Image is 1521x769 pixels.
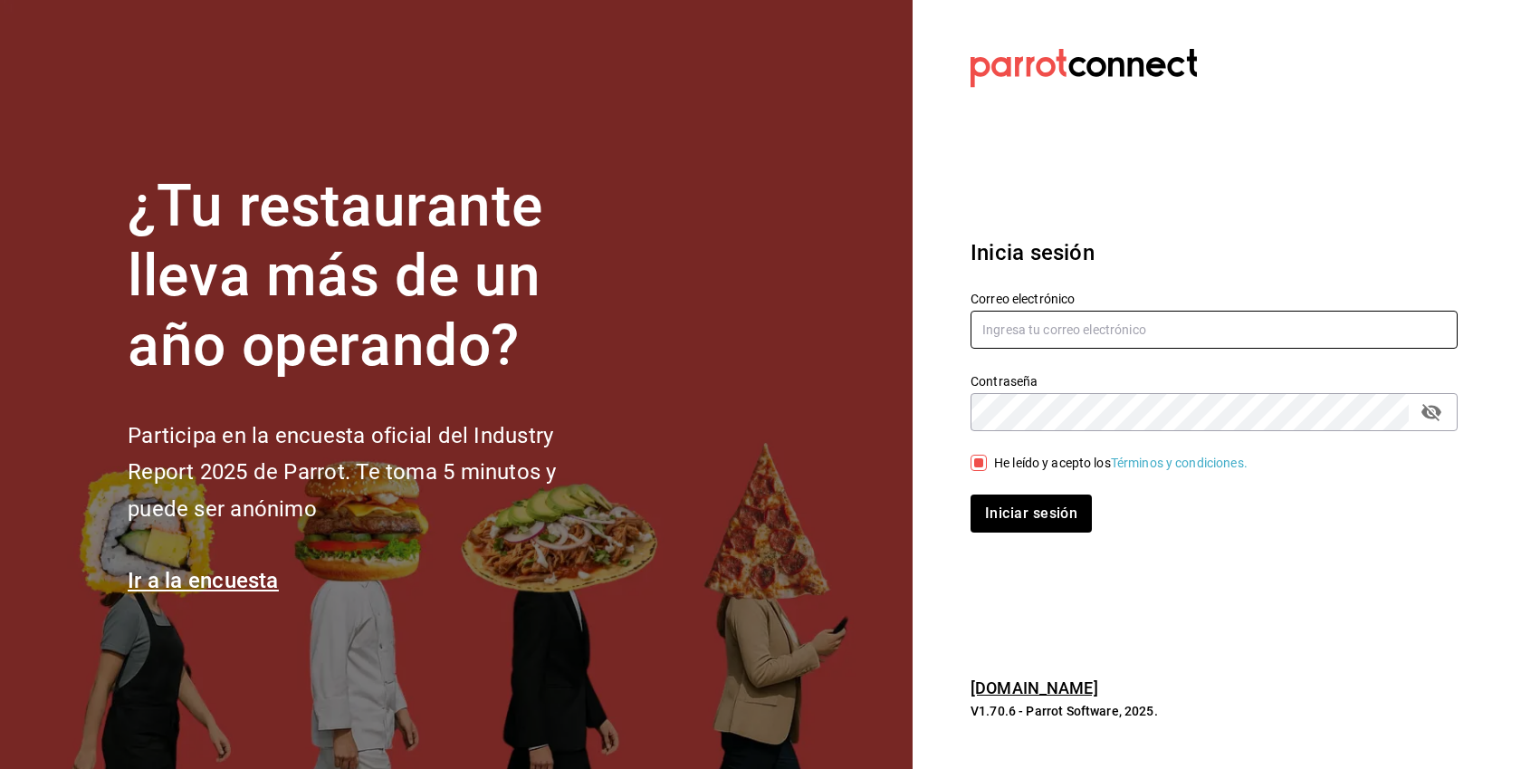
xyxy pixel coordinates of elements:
[971,495,1092,533] button: Iniciar sesión
[971,678,1098,697] a: [DOMAIN_NAME]
[971,702,1458,720] p: V1.70.6 - Parrot Software, 2025.
[128,172,617,380] h1: ¿Tu restaurante lleva más de un año operando?
[128,418,617,528] h2: Participa en la encuesta oficial del Industry Report 2025 de Parrot. Te toma 5 minutos y puede se...
[971,236,1458,269] h3: Inicia sesión
[971,375,1458,388] label: Contraseña
[994,454,1248,473] div: He leído y acepto los
[1416,397,1447,428] button: passwordField
[971,293,1458,305] label: Correo electrónico
[128,568,279,593] a: Ir a la encuesta
[971,311,1458,349] input: Ingresa tu correo electrónico
[1111,456,1248,470] a: Términos y condiciones.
